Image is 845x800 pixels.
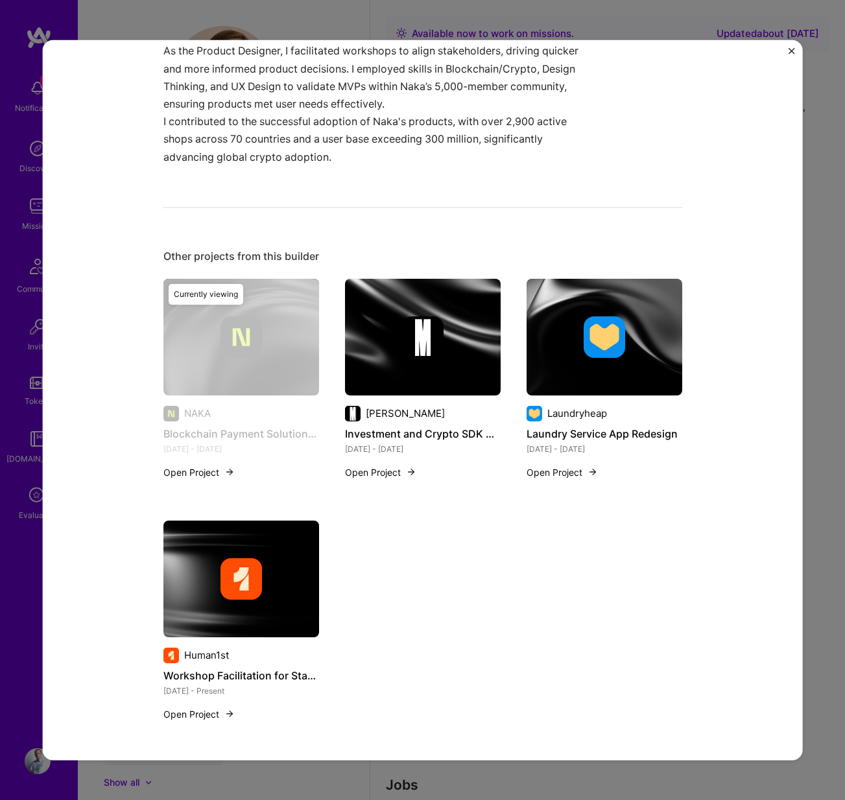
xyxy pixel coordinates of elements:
[345,465,416,479] button: Open Project
[402,316,444,358] img: Company logo
[789,48,795,62] button: Close
[527,279,682,395] img: cover
[163,465,235,479] button: Open Project
[527,425,682,442] h4: Laundry Service App Redesign
[527,465,598,479] button: Open Project
[345,406,361,421] img: Company logo
[184,648,229,662] div: Human1st
[163,113,585,166] p: I contributed to the successful adoption of Naka's products, with over 2,900 active shops across ...
[163,684,319,698] div: [DATE] - Present
[588,467,598,477] img: arrow-right
[163,42,585,113] p: As the Product Designer, I facilitated workshops to align stakeholders, driving quicker and more ...
[406,467,416,477] img: arrow-right
[224,467,235,477] img: arrow-right
[169,284,243,305] div: Currently viewing
[527,442,682,456] div: [DATE] - [DATE]
[366,406,445,420] div: [PERSON_NAME]
[547,406,607,420] div: Laundryheap
[163,279,319,395] img: cover
[163,648,179,663] img: Company logo
[220,558,262,600] img: Company logo
[163,707,235,721] button: Open Project
[345,442,501,456] div: [DATE] - [DATE]
[163,521,319,637] img: cover
[584,316,625,358] img: Company logo
[163,667,319,684] h4: Workshop Facilitation for Startups and Enterprises
[527,406,542,421] img: Company logo
[345,279,501,395] img: cover
[345,425,501,442] h4: Investment and Crypto SDK Design
[224,709,235,719] img: arrow-right
[163,250,682,263] div: Other projects from this builder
